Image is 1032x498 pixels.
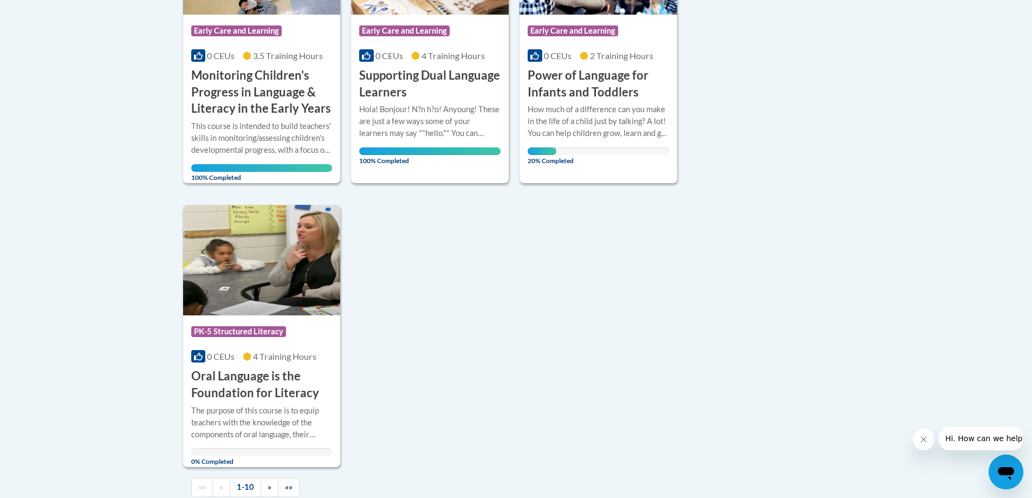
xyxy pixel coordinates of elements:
a: Begining [191,478,213,497]
span: 0 CEUs [375,50,403,61]
span: »» [285,482,293,491]
div: How much of a difference can you make in the life of a child just by talking? A lot! You can help... [528,104,669,139]
span: 100% Completed [191,164,333,182]
div: Your progress [528,147,556,155]
h3: Oral Language is the Foundation for Literacy [191,368,333,402]
span: 3.5 Training Hours [253,50,323,61]
span: Early Care and Learning [528,25,618,36]
div: Hola! Bonjour! N?n h?o! Anyoung! These are just a few ways some of your learners may say ""hello.... [359,104,501,139]
span: 4 Training Hours [421,50,485,61]
span: 0 CEUs [207,351,235,361]
span: 2 Training Hours [590,50,653,61]
span: 0 CEUs [544,50,572,61]
span: «« [198,482,206,491]
iframe: Close message [913,429,934,450]
img: Course Logo [183,205,341,315]
div: The purpose of this course is to equip teachers with the knowledge of the components of oral lang... [191,405,333,441]
span: » [268,482,271,491]
h3: Power of Language for Infants and Toddlers [528,67,669,101]
h3: Monitoring Children's Progress in Language & Literacy in the Early Years [191,67,333,117]
h3: Supporting Dual Language Learners [359,67,501,101]
a: Course LogoPK-5 Structured Literacy0 CEUs4 Training Hours Oral Language is the Foundation for Lit... [183,205,341,467]
span: Early Care and Learning [191,25,282,36]
a: Previous [212,478,230,497]
a: 1-10 [230,478,261,497]
iframe: Message from company [939,426,1023,450]
div: Your progress [359,147,501,155]
iframe: Button to launch messaging window [989,455,1023,489]
span: Hi. How can we help? [7,8,88,16]
div: This course is intended to build teachers' skills in monitoring/assessing children's developmenta... [191,120,333,156]
span: 0 CEUs [207,50,235,61]
span: 20% Completed [528,147,556,165]
span: « [219,482,223,491]
a: Next [261,478,278,497]
span: Early Care and Learning [359,25,450,36]
span: PK-5 Structured Literacy [191,326,286,337]
span: 100% Completed [359,147,501,165]
span: 4 Training Hours [253,351,316,361]
div: Your progress [191,164,333,172]
a: End [278,478,300,497]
